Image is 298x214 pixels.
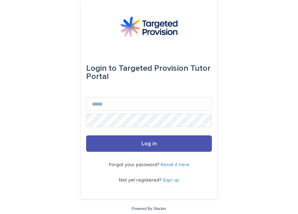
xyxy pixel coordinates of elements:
[141,141,157,146] span: Log in
[86,59,212,86] div: Targeted Provision Tutor Portal
[86,135,212,152] button: Log in
[120,16,178,37] img: M5nRWzHhSzIhMunXDL62
[163,178,179,183] a: Sign up
[109,162,161,167] span: Forgot your password?
[132,206,166,211] a: Powered By Stacker
[119,178,163,183] span: Not yet registered?
[161,162,189,167] a: Reset it here
[86,64,117,72] span: Login to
